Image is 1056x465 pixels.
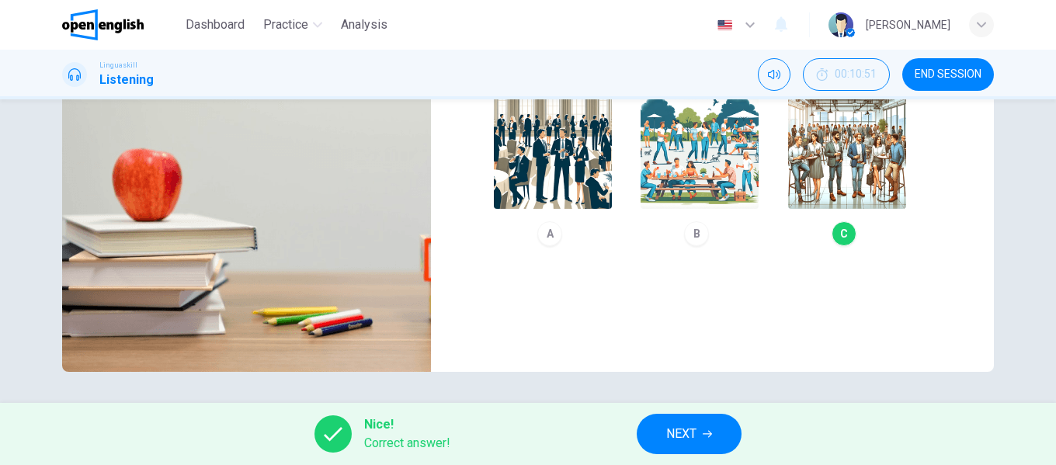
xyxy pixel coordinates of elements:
button: NEXT [637,414,742,454]
span: END SESSION [915,68,981,81]
span: Dashboard [186,16,245,34]
span: Correct answer! [364,434,450,453]
button: Dashboard [179,11,251,39]
a: OpenEnglish logo [62,9,179,40]
div: Hide [803,58,890,91]
span: Analysis [341,16,387,34]
button: END SESSION [902,58,994,91]
img: OpenEnglish logo [62,9,144,40]
h1: Listening [99,71,154,89]
div: [PERSON_NAME] [866,16,950,34]
img: en [715,19,735,31]
span: Practice [263,16,308,34]
div: Mute [758,58,790,91]
span: NEXT [666,423,696,445]
span: 00:10:51 [835,68,877,81]
span: Linguaskill [99,60,137,71]
button: Analysis [335,11,394,39]
button: Practice [257,11,328,39]
button: 00:10:51 [803,58,890,91]
img: Profile picture [828,12,853,37]
span: Nice! [364,415,450,434]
